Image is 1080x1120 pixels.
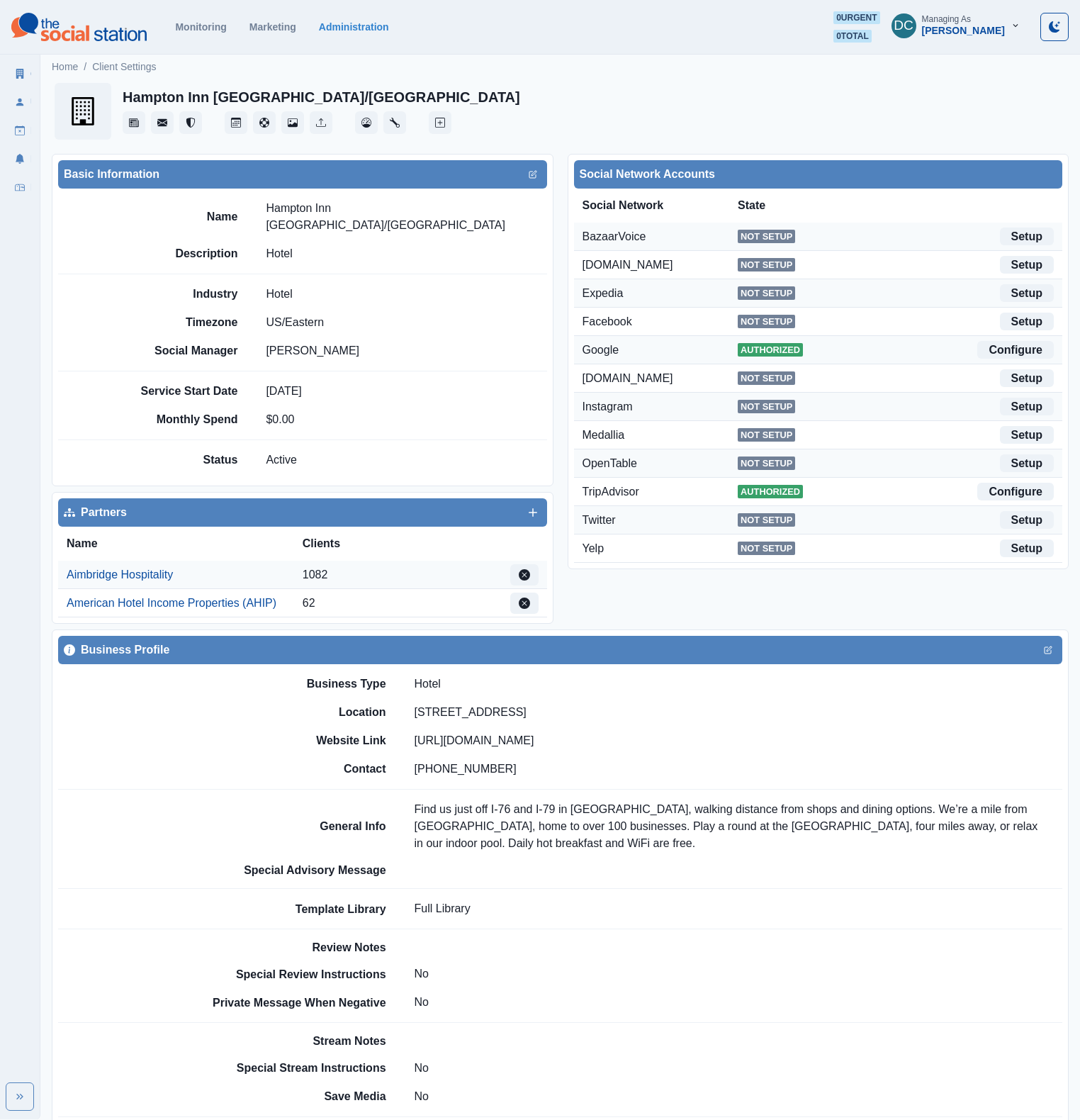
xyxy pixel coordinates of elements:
[209,705,386,719] h2: Location
[209,677,386,690] h2: Business Type
[583,540,738,557] div: Yelp
[67,535,303,552] div: Name
[131,384,237,398] h2: Service Start Date
[123,111,145,134] a: Stream
[415,994,429,1011] p: No
[738,400,795,413] span: Not Setup
[319,21,389,33] a: Administration
[1040,642,1057,659] button: Edit
[209,734,386,747] h2: Website Link
[9,119,31,142] a: Draft Posts
[583,228,738,245] div: BazaarVoice
[209,1090,386,1103] h2: Save Media
[583,313,738,330] div: Facebook
[131,315,237,329] h2: Timezone
[131,413,237,426] h2: Monthly Spend
[1000,454,1054,472] a: Setup
[583,398,738,415] div: Instagram
[355,111,378,134] button: Dashboard
[266,286,292,303] p: Hotel
[11,13,147,41] img: logoTextSVG.62801f218bc96a9b266caa72a09eb111.svg
[123,89,520,106] h2: Hampton Inn [GEOGRAPHIC_DATA]/[GEOGRAPHIC_DATA]
[1000,256,1054,274] a: Setup
[738,343,803,357] span: Authorized
[131,453,237,466] h2: Status
[738,457,795,470] span: Not Setup
[310,111,332,134] button: Uploads
[1000,369,1054,387] a: Setup
[209,996,386,1009] h2: Private Message When Negative
[179,111,202,134] button: Reviews
[738,286,795,300] span: Not Setup
[67,566,173,583] div: Aimbridge Hospitality
[1000,426,1054,444] a: Setup
[67,595,276,612] div: American Hotel Income Properties (AHIP)
[225,111,247,134] button: Post Schedule
[52,60,157,74] nav: breadcrumb
[266,314,324,331] p: US/Eastern
[209,819,386,833] h2: General Info
[131,287,237,301] h2: Industry
[1000,284,1054,302] a: Setup
[583,370,738,387] div: [DOMAIN_NAME]
[415,965,429,982] p: No
[253,111,276,134] button: Content Pool
[1040,13,1069,41] button: Toggle Mode
[209,968,386,981] h2: Special Review Instructions
[833,30,872,43] span: 0 total
[583,483,738,500] div: TripAdvisor
[84,60,86,74] span: /
[175,21,226,33] a: Monitoring
[415,761,517,778] p: [PHONE_NUMBER]
[580,166,1057,183] div: Social Network Accounts
[151,111,174,134] button: Messages
[738,258,795,271] span: Not Setup
[281,111,304,134] button: Media Library
[583,285,738,302] div: Expedia
[6,1082,34,1111] button: Expand
[415,732,534,749] p: [URL][DOMAIN_NAME]
[209,941,386,954] h2: Review Notes
[510,564,539,586] button: Edit
[303,595,510,612] div: 62
[266,411,294,428] p: $ 0.00
[209,863,386,877] h2: Special Advisory Message
[249,21,296,33] a: Marketing
[52,60,78,74] a: Home
[9,176,31,198] a: Inbox
[583,257,738,274] div: [DOMAIN_NAME]
[9,91,31,113] a: Users
[524,504,541,521] button: Add
[266,452,297,469] p: Active
[9,147,31,170] a: Notifications
[1000,511,1054,529] a: Setup
[303,535,420,552] div: Clients
[131,210,237,223] h2: Name
[415,1060,429,1077] p: No
[64,504,541,521] div: Partners
[266,342,359,359] p: [PERSON_NAME]
[1000,313,1054,330] a: Setup
[1000,398,1054,415] a: Setup
[583,427,738,444] div: Medallia
[415,801,1062,852] p: Find us just off I-76 and I-79 in [GEOGRAPHIC_DATA], walking distance from shops and dining optio...
[55,83,111,140] img: default-building-icon.png
[131,344,237,357] h2: Social Manager
[131,247,237,260] h2: Description
[303,566,510,583] div: 1082
[383,111,406,134] button: Administration
[266,245,292,262] p: Hotel
[64,166,541,183] div: Basic Information
[583,512,738,529] div: Twitter
[833,11,879,24] span: 0 urgent
[415,1088,429,1105] p: No
[429,111,451,134] a: Create New Post
[922,25,1005,37] div: [PERSON_NAME]
[738,428,795,442] span: Not Setup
